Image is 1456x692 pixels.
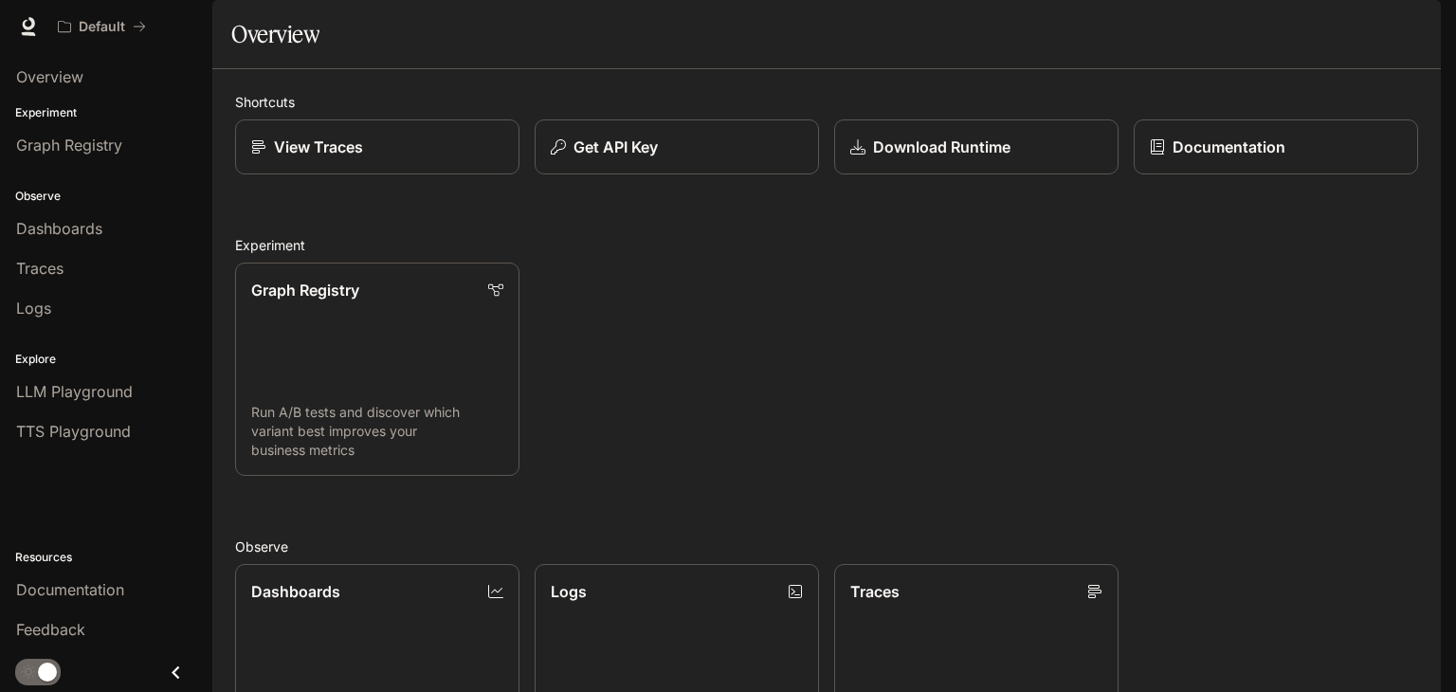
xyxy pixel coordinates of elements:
h1: Overview [231,15,319,53]
p: Get API Key [573,136,658,158]
button: Get API Key [535,119,819,174]
p: Logs [551,580,587,603]
button: All workspaces [49,8,155,46]
p: Traces [850,580,900,603]
h2: Observe [235,537,1418,556]
p: Documentation [1173,136,1285,158]
p: Download Runtime [873,136,1010,158]
h2: Shortcuts [235,92,1418,112]
p: View Traces [274,136,363,158]
a: View Traces [235,119,519,174]
p: Run A/B tests and discover which variant best improves your business metrics [251,403,503,460]
a: Download Runtime [834,119,1119,174]
p: Graph Registry [251,279,359,301]
h2: Experiment [235,235,1418,255]
a: Graph RegistryRun A/B tests and discover which variant best improves your business metrics [235,263,519,476]
a: Documentation [1134,119,1418,174]
p: Dashboards [251,580,340,603]
p: Default [79,19,125,35]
